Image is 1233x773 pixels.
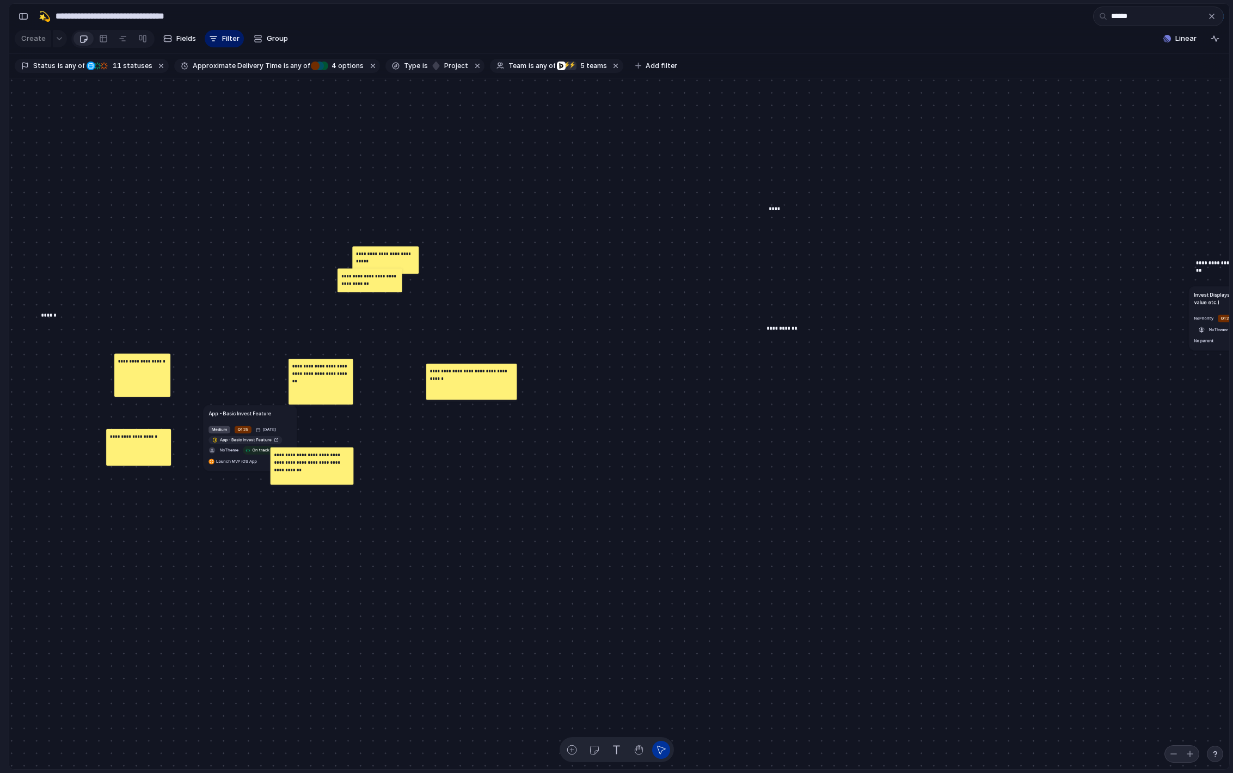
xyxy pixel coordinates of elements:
[1194,316,1213,321] span: No Priority
[1194,338,1214,343] span: No parent
[1207,324,1229,334] button: NoTheme
[222,33,240,44] span: Filter
[252,447,269,453] span: On track
[1193,314,1215,323] button: NoPriority
[562,62,571,70] div: ⚡
[36,8,53,25] button: 💫
[205,30,244,47] button: Filter
[281,60,312,72] button: isany of
[420,60,430,72] button: is
[63,61,84,71] span: any of
[207,456,258,466] button: Launch MVP iOS App
[534,61,555,71] span: any of
[220,447,238,452] span: No Theme
[529,61,534,71] span: is
[629,58,684,73] button: Add filter
[289,61,310,71] span: any of
[58,61,63,71] span: is
[109,61,152,71] span: statuses
[328,61,364,71] span: options
[577,62,586,70] span: 5
[328,62,338,70] span: 4
[404,61,420,71] span: Type
[248,30,293,47] button: Group
[1221,315,1231,321] span: Q1 25
[429,60,470,72] button: project
[568,62,576,70] div: ⚡
[208,409,271,417] h1: App - Basic Invest Feature
[109,62,123,70] span: 11
[254,425,279,434] button: [DATE]
[1209,327,1228,332] span: No Theme
[56,60,87,72] button: isany of
[1193,336,1216,346] button: No parent
[39,9,51,23] div: 💫
[526,60,557,72] button: isany of
[176,33,196,44] span: Fields
[267,33,288,44] span: Group
[216,458,257,464] span: Launch MVP iOS App
[1159,30,1201,47] button: Linear
[241,445,277,455] button: On track
[577,61,607,71] span: teams
[238,426,248,432] span: Q1 25
[646,61,677,71] span: Add filter
[441,61,468,71] span: project
[556,60,609,72] button: ⚡⚡5 teams
[85,60,155,72] button: 11 statuses
[193,61,281,71] span: Approximate Delivery Time
[208,435,282,444] a: App - Basic Invest Feature
[311,60,366,72] button: 4 options
[220,437,272,443] span: App - Basic Invest Feature
[212,426,227,432] span: Medium
[159,30,200,47] button: Fields
[33,61,56,71] span: Status
[207,425,231,434] button: Medium
[233,425,253,434] button: Q1 25
[422,61,428,71] span: is
[218,445,240,455] button: NoTheme
[284,61,289,71] span: is
[508,61,526,71] span: Team
[1175,33,1197,44] span: Linear
[261,426,277,433] span: [DATE]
